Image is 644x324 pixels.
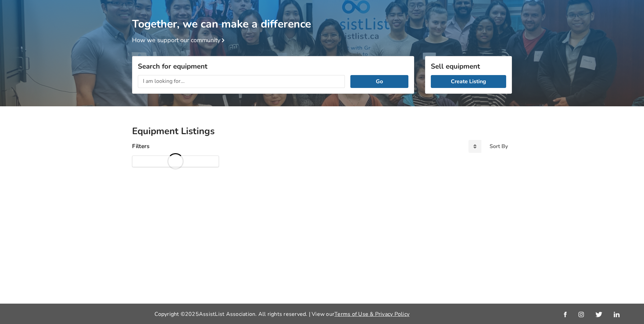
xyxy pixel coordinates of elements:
[595,312,602,317] img: twitter_link
[578,312,584,317] img: instagram_link
[431,62,506,71] h3: Sell equipment
[138,75,345,88] input: I am looking for...
[132,36,227,44] a: How we support our community
[350,75,408,88] button: Go
[614,312,620,317] img: linkedin_link
[132,142,149,150] h4: Filters
[334,310,409,318] a: Terms of Use & Privacy Policy
[138,62,408,71] h3: Search for equipment
[564,312,567,317] img: facebook_link
[132,125,512,137] h2: Equipment Listings
[490,144,508,149] div: Sort By
[431,75,506,88] a: Create Listing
